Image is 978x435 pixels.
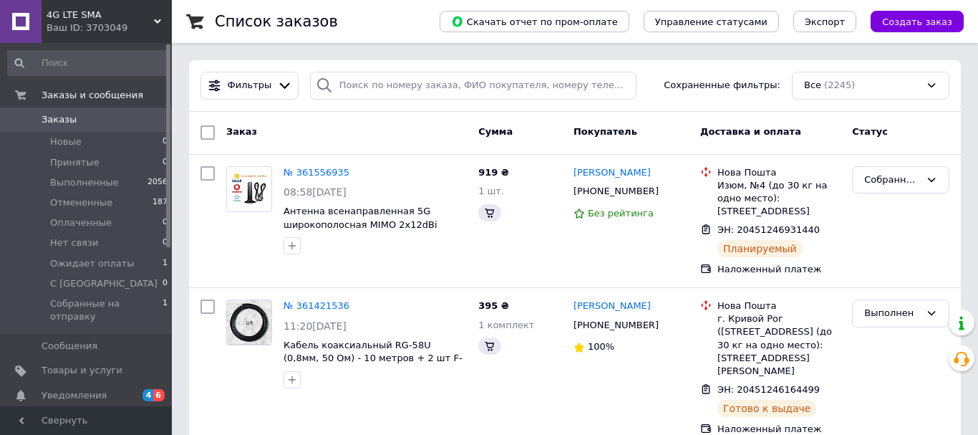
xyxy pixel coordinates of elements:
[573,166,651,180] a: [PERSON_NAME]
[152,196,168,209] span: 187
[227,300,271,345] img: Фото товару
[147,176,168,189] span: 2056
[7,50,169,76] input: Поиск
[284,206,440,243] a: Антенна всенаправленная 5G широкополосная MIMO 2x12dBi (2xTS9, 2х300см, 600-6000 MHz)
[478,126,513,137] span: Сумма
[226,166,272,212] a: Фото товару
[478,320,534,330] span: 1 комплект
[478,186,504,196] span: 1 шт.
[573,320,659,330] span: [PHONE_NUMBER]
[47,9,154,21] span: 4G LTE SMA
[882,16,952,27] span: Создать заказ
[644,11,779,32] button: Управление статусами
[655,16,768,27] span: Управление статусами
[50,297,163,323] span: Собранные на отправку
[42,113,77,126] span: Заказы
[50,176,119,189] span: Выполненные
[664,79,780,92] span: Сохраненные фильтры:
[451,15,618,28] span: Скачать отчет по пром-оплате
[717,166,841,179] div: Нова Пошта
[805,16,845,27] span: Экспорт
[864,306,920,321] div: Выполнен
[42,340,97,353] span: Сообщения
[284,340,463,377] a: Кабель коаксиальный RG-58U (0,8мм, 50 Ом) - 10 метров + 2 шт F-разъема
[142,389,154,401] span: 4
[50,135,82,148] span: Новые
[717,400,816,417] div: Готово к выдаче
[163,135,168,148] span: 0
[50,257,135,270] span: Ожидает оплаты
[856,16,964,27] a: Создать заказ
[284,167,349,178] a: № 361556935
[573,186,659,196] span: [PHONE_NUMBER]
[163,277,168,290] span: 0
[227,171,271,207] img: Фото товару
[153,389,165,401] span: 6
[163,216,168,229] span: 0
[284,186,347,198] span: 08:58[DATE]
[163,257,168,270] span: 1
[871,11,964,32] button: Создать заказ
[163,156,168,169] span: 0
[226,126,257,137] span: Заказ
[42,389,107,402] span: Уведомления
[284,300,349,311] a: № 361421536
[717,312,841,378] div: г. Кривой Рог ([STREET_ADDRESS] (до 30 кг на одно место): [STREET_ADDRESS][PERSON_NAME]
[215,13,338,30] h1: Список заказов
[717,300,841,312] div: Нова Пошта
[50,216,112,229] span: Оплаченные
[793,11,856,32] button: Экспорт
[226,300,272,345] a: Фото товару
[717,224,820,235] span: ЭН: 20451246931440
[700,126,801,137] span: Доставка и оплата
[588,208,654,219] span: Без рейтинга
[804,79,821,92] span: Все
[588,341,614,352] span: 100%
[310,72,636,100] input: Поиск по номеру заказа, ФИО покупателя, номеру телефона, Email, номеру накладной
[163,297,168,323] span: 1
[478,300,509,311] span: 395 ₴
[573,126,637,137] span: Покупатель
[717,263,841,276] div: Наложенный платеж
[284,320,347,332] span: 11:20[DATE]
[42,89,143,102] span: Заказы и сообщения
[864,173,920,188] div: Собранные на отправку
[50,156,100,169] span: Принятые
[47,21,172,34] div: Ваш ID: 3703049
[478,167,509,178] span: 919 ₴
[717,384,820,395] span: ЭН: 20451246164499
[50,236,98,249] span: Нет связи
[573,300,651,313] a: [PERSON_NAME]
[717,240,803,257] div: Планируемый
[717,179,841,219] div: Изюм, №4 (до 30 кг на одно место): [STREET_ADDRESS]
[42,364,122,377] span: Товары и услуги
[50,277,158,290] span: С [GEOGRAPHIC_DATA]
[163,236,168,249] span: 0
[50,196,112,209] span: Отмененные
[440,11,629,32] button: Скачать отчет по пром-оплате
[852,126,888,137] span: Статус
[824,80,855,90] span: (2245)
[228,79,272,92] span: Фильтры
